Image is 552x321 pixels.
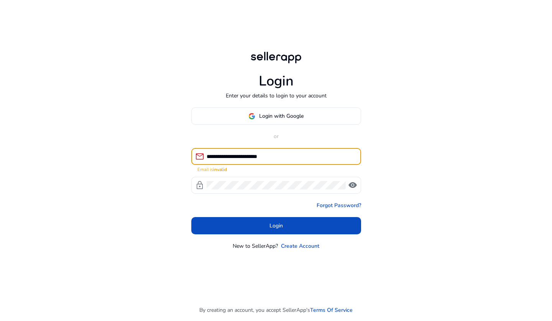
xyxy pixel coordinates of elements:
span: Login with Google [259,112,304,120]
span: Login [269,222,283,230]
a: Terms Of Service [310,306,353,314]
span: lock [195,181,204,190]
strong: invalid [213,166,227,173]
p: New to SellerApp? [233,242,278,250]
img: google-logo.svg [248,113,255,120]
button: Login with Google [191,107,361,125]
button: Login [191,217,361,234]
a: Forgot Password? [317,201,361,209]
mat-error: Email is [197,165,355,173]
span: visibility [348,181,357,190]
a: Create Account [281,242,319,250]
span: mail [195,152,204,161]
p: or [191,132,361,140]
h1: Login [259,73,294,89]
p: Enter your details to login to your account [226,92,327,100]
